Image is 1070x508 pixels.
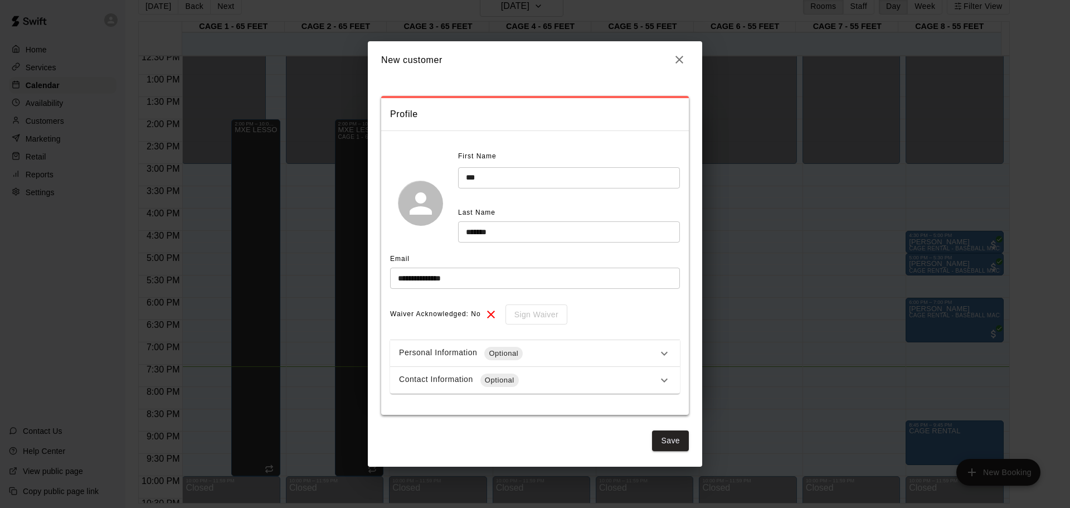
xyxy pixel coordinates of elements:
div: To sign waivers in admin, this feature must be enabled in general settings [498,304,567,325]
span: Email [390,255,410,263]
div: Personal InformationOptional [390,340,680,367]
div: Personal Information [399,347,658,360]
span: Last Name [458,209,495,216]
h6: New customer [381,53,442,67]
span: Waiver Acknowledged: No [390,306,481,323]
div: Contact Information [399,374,658,387]
div: Contact InformationOptional [390,367,680,394]
button: Save [652,430,689,451]
span: Profile [390,107,680,122]
span: Optional [484,348,523,359]
span: Optional [480,375,519,386]
span: First Name [458,148,497,166]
